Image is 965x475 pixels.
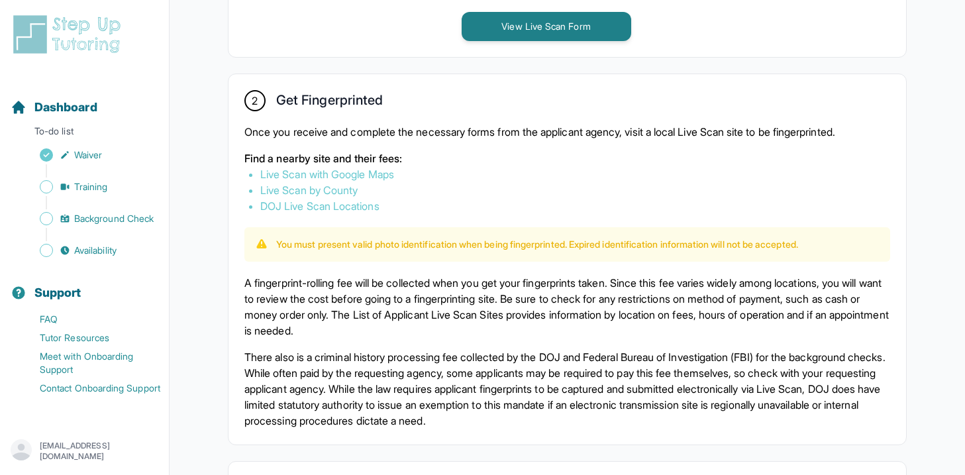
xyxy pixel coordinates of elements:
a: Contact Onboarding Support [11,379,169,397]
a: Training [11,178,169,196]
button: Dashboard [5,77,164,122]
a: DOJ Live Scan Locations [260,199,380,213]
p: [EMAIL_ADDRESS][DOMAIN_NAME] [40,441,158,462]
button: Support [5,262,164,307]
a: Meet with Onboarding Support [11,347,169,379]
span: 2 [252,93,258,109]
span: Training [74,180,108,193]
a: Live Scan with Google Maps [260,168,394,181]
span: Waiver [74,148,102,162]
a: Background Check [11,209,169,228]
a: View Live Scan Form [462,19,631,32]
p: Once you receive and complete the necessary forms from the applicant agency, visit a local Live S... [244,124,890,140]
a: Waiver [11,146,169,164]
p: Find a nearby site and their fees: [244,150,890,166]
span: Support [34,284,81,302]
p: A fingerprint-rolling fee will be collected when you get your fingerprints taken. Since this fee ... [244,275,890,339]
p: You must present valid photo identification when being fingerprinted. Expired identification info... [276,238,798,251]
p: To-do list [5,125,164,143]
p: There also is a criminal history processing fee collected by the DOJ and Federal Bureau of Invest... [244,349,890,429]
img: logo [11,13,128,56]
a: Dashboard [11,98,97,117]
button: [EMAIL_ADDRESS][DOMAIN_NAME] [11,439,158,463]
a: Availability [11,241,169,260]
a: Tutor Resources [11,329,169,347]
span: Availability [74,244,117,257]
a: FAQ [11,310,169,329]
h2: Get Fingerprinted [276,92,383,113]
a: Live Scan by County [260,184,358,197]
button: View Live Scan Form [462,12,631,41]
span: Background Check [74,212,154,225]
span: Dashboard [34,98,97,117]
